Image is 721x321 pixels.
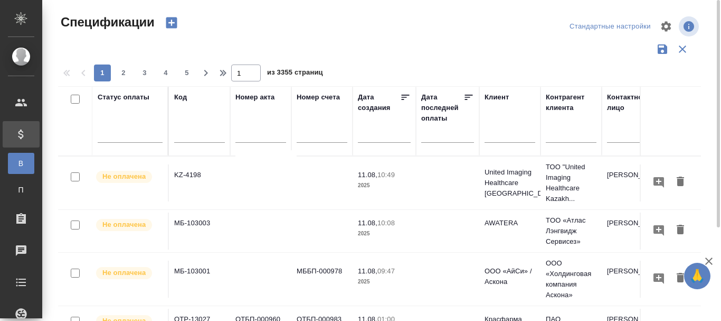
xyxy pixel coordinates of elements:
button: Сбросить фильтры [672,39,692,59]
p: Не оплачена [102,268,146,278]
button: Удалить [671,221,689,240]
p: ООО «Холдинговая компания Аскона» [546,258,596,300]
span: 2 [115,68,132,78]
button: 3 [136,65,153,81]
span: В [13,158,29,169]
td: [PERSON_NAME] [602,261,663,298]
p: Не оплачена [102,219,146,230]
span: П [13,185,29,195]
p: Не оплачена [102,171,146,182]
p: 11.08, [358,171,377,179]
td: [PERSON_NAME] [602,213,663,250]
p: 2025 [358,228,411,239]
button: Сохранить фильтры [652,39,672,59]
p: 10:08 [377,219,395,227]
button: 4 [157,65,174,81]
div: Код [174,92,187,103]
div: Номер счета [297,92,340,103]
div: Дата создания [358,92,400,113]
span: Спецификации [58,14,155,31]
td: МБ-103003 [169,213,230,250]
p: 10:49 [377,171,395,179]
button: 🙏 [684,263,710,289]
span: Посмотреть информацию [679,16,701,36]
td: [PERSON_NAME] [602,164,663,201]
p: 11.08, [358,219,377,227]
span: 🙏 [688,265,706,287]
p: TОО «Атлас Лэнгвидж Сервисез» [546,215,596,247]
td: МБ-103001 [169,261,230,298]
p: 11.08, [358,267,377,275]
button: 5 [178,65,195,81]
td: KZ-4198 [169,164,230,201]
span: 3 [136,68,153,78]
p: 09:47 [377,267,395,275]
button: Удалить [671,269,689,288]
button: Создать [159,14,184,32]
span: из 3355 страниц [267,66,323,81]
p: AWATERA [485,218,535,228]
div: Контрагент клиента [546,92,596,113]
span: 5 [178,68,195,78]
span: 4 [157,68,174,78]
p: United Imaging Healthcare [GEOGRAPHIC_DATA] [485,167,535,199]
p: ООО «АйСи» / Аскона [485,266,535,287]
td: МББП-000978 [291,261,353,298]
p: ТОО "United Imaging Healthcare Kazakh... [546,162,596,204]
div: Дата последней оплаты [421,92,463,124]
div: Номер акта [235,92,274,103]
button: 2 [115,65,132,81]
div: split button [567,19,653,35]
p: 2025 [358,180,411,191]
a: П [8,179,34,200]
button: Удалить [671,172,689,192]
div: Статус оплаты [98,92,149,103]
div: Клиент [485,92,509,103]
div: Контактное лицо [607,92,658,113]
p: 2025 [358,277,411,287]
a: В [8,153,34,174]
span: Настроить таблицу [653,14,679,39]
